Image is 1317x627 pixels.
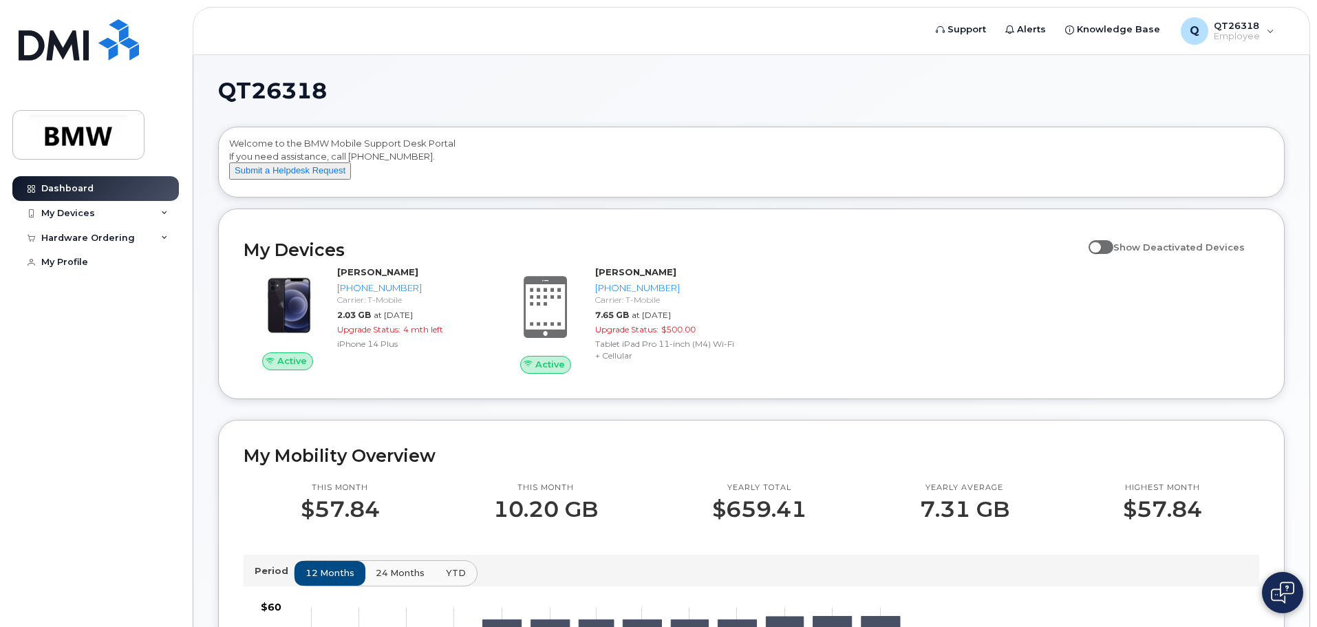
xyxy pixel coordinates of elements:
span: Show Deactivated Devices [1113,242,1245,253]
span: YTD [446,566,466,580]
h2: My Devices [244,240,1082,260]
p: $57.84 [1123,497,1202,522]
span: 2.03 GB [337,310,371,320]
a: Active[PERSON_NAME][PHONE_NUMBER]Carrier: T-Mobile7.65 GBat [DATE]Upgrade Status:$500.00Tablet iP... [502,266,743,373]
a: Submit a Helpdesk Request [229,164,351,176]
span: 24 months [376,566,425,580]
p: Highest month [1123,482,1202,493]
input: Show Deactivated Devices [1089,234,1100,245]
div: Tablet iPad Pro 11-inch (M4) Wi-Fi + Cellular [595,338,738,361]
span: $500.00 [661,324,696,334]
p: $659.41 [712,497,806,522]
span: at [DATE] [632,310,671,320]
p: Yearly average [920,482,1009,493]
p: 7.31 GB [920,497,1009,522]
tspan: $60 [261,601,281,613]
div: iPhone 14 Plus [337,338,480,350]
span: at [DATE] [374,310,413,320]
p: This month [493,482,598,493]
p: 10.20 GB [493,497,598,522]
span: 7.65 GB [595,310,629,320]
div: Welcome to the BMW Mobile Support Desk Portal If you need assistance, call [PHONE_NUMBER]. [229,137,1274,192]
img: image20231002-3703462-trllhy.jpeg [255,273,321,339]
p: $57.84 [301,497,380,522]
strong: [PERSON_NAME] [337,266,418,277]
div: Carrier: T-Mobile [337,294,480,306]
p: Period [255,564,294,577]
div: [PHONE_NUMBER] [595,281,738,295]
span: Active [535,358,565,371]
p: Yearly total [712,482,806,493]
strong: [PERSON_NAME] [595,266,676,277]
span: QT26318 [218,81,327,101]
div: [PHONE_NUMBER] [337,281,480,295]
button: Submit a Helpdesk Request [229,162,351,180]
span: Upgrade Status: [337,324,400,334]
div: Carrier: T-Mobile [595,294,738,306]
img: Open chat [1271,582,1294,604]
p: This month [301,482,380,493]
h2: My Mobility Overview [244,445,1259,466]
a: Active[PERSON_NAME][PHONE_NUMBER]Carrier: T-Mobile2.03 GBat [DATE]Upgrade Status:4 mth leftiPhone... [244,266,485,370]
span: Active [277,354,307,368]
span: Upgrade Status: [595,324,658,334]
span: 4 mth left [403,324,443,334]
